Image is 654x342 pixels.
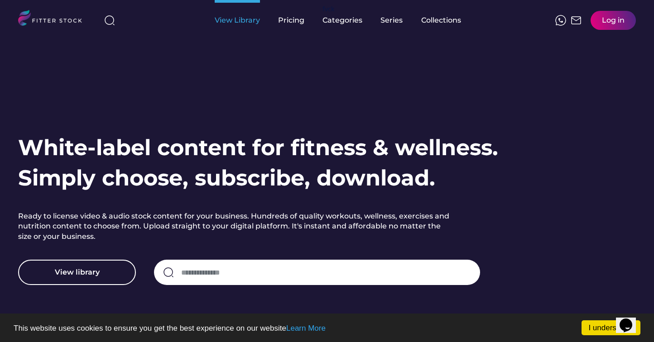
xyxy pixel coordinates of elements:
div: View Library [215,15,260,25]
button: View library [18,260,136,285]
div: Collections [421,15,461,25]
div: Log in [602,15,625,25]
div: Pricing [278,15,304,25]
div: Categories [322,15,362,25]
img: search-normal%203.svg [104,15,115,26]
a: I understand! [582,320,640,335]
p: This website uses cookies to ensure you get the best experience on our website [14,324,640,332]
img: LOGO.svg [18,10,90,28]
h1: White-label content for fitness & wellness. Simply choose, subscribe, download. [18,133,498,193]
iframe: chat widget [616,306,645,333]
a: Learn More [286,324,326,332]
div: fvck [322,5,334,14]
h2: Ready to license video & audio stock content for your business. Hundreds of quality workouts, wel... [18,211,453,242]
img: meteor-icons_whatsapp%20%281%29.svg [555,15,566,26]
img: Frame%2051.svg [571,15,582,26]
img: search-normal.svg [163,267,174,278]
div: Series [380,15,403,25]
